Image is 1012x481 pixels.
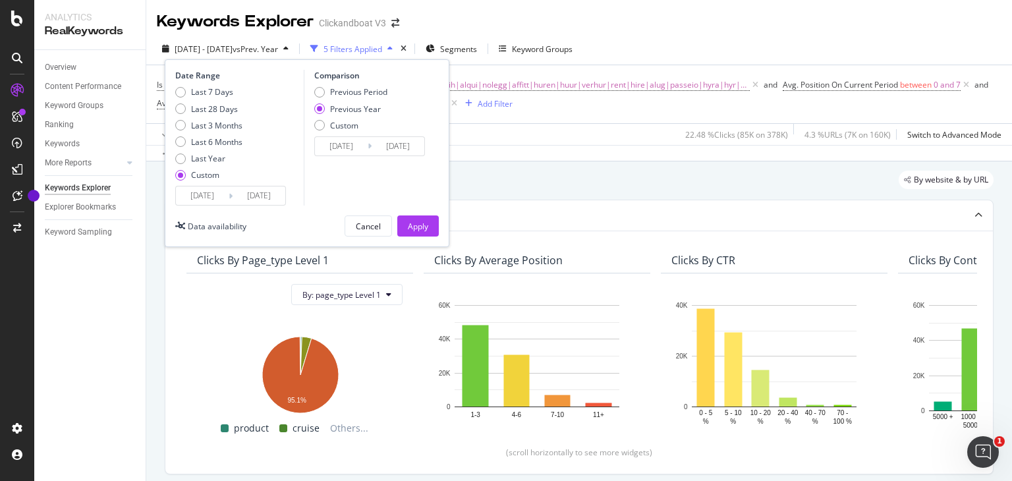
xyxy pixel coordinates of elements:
[833,418,852,425] text: 100 %
[345,215,392,237] button: Cancel
[671,298,877,426] svg: A chart.
[291,284,403,305] button: By: page_type Level 1
[460,96,513,111] button: Add Filter
[305,38,398,59] button: 5 Filters Applied
[314,103,387,115] div: Previous Year
[900,79,932,90] span: between
[478,98,513,109] div: Add Filter
[921,407,925,414] text: 0
[902,124,1001,145] button: Switch to Advanced Mode
[470,411,480,418] text: 1-3
[676,353,688,360] text: 20K
[175,70,300,81] div: Date Range
[933,413,953,420] text: 5000 +
[234,420,269,436] span: product
[45,200,116,214] div: Explorer Bookmarks
[45,181,111,195] div: Keywords Explorer
[684,403,688,410] text: 0
[197,330,403,415] svg: A chart.
[330,86,387,98] div: Previous Period
[45,118,74,132] div: Ranking
[512,411,522,418] text: 4-6
[175,86,242,98] div: Last 7 Days
[372,137,424,156] input: End Date
[175,120,242,131] div: Last 3 Months
[408,221,428,232] div: Apply
[314,120,387,131] div: Custom
[45,11,135,24] div: Analytics
[447,403,451,410] text: 0
[191,169,219,181] div: Custom
[974,79,988,90] div: and
[804,129,891,140] div: 4.3 % URLs ( 7K on 160K )
[777,409,799,416] text: 20 - 40
[176,186,229,205] input: Start Date
[45,24,135,39] div: RealKeywords
[907,129,1001,140] div: Switch to Advanced Mode
[994,436,1005,447] span: 1
[764,78,777,91] button: and
[551,411,564,418] text: 7-10
[493,38,578,59] button: Keyword Groups
[420,38,482,59] button: Segments
[323,43,382,55] div: 5 Filters Applied
[45,80,136,94] a: Content Performance
[191,103,238,115] div: Last 28 Days
[45,200,136,214] a: Explorer Bookmarks
[45,181,136,195] a: Keywords Explorer
[750,409,772,416] text: 10 - 20
[356,221,381,232] div: Cancel
[319,16,386,30] div: Clickandboat V3
[287,397,306,405] text: 95.1%
[175,103,242,115] div: Last 28 Days
[913,302,925,309] text: 60K
[45,61,76,74] div: Overview
[961,413,980,420] text: 1000 -
[45,99,136,113] a: Keyword Groups
[191,86,233,98] div: Last 7 Days
[783,79,898,90] span: Avg. Position On Current Period
[175,136,242,148] div: Last 6 Months
[730,418,736,425] text: %
[45,137,136,151] a: Keywords
[434,298,640,426] div: A chart.
[397,215,439,237] button: Apply
[157,124,195,145] button: Apply
[963,422,978,429] text: 5000
[175,169,242,181] div: Custom
[593,411,604,418] text: 11+
[512,43,573,55] div: Keyword Groups
[191,136,242,148] div: Last 6 Months
[391,18,399,28] div: arrow-right-arrow-left
[439,370,451,377] text: 20K
[314,86,387,98] div: Previous Period
[685,129,788,140] div: 22.48 % Clicks ( 85K on 378K )
[325,420,374,436] span: Others...
[157,79,196,90] span: Is Branded
[805,409,826,416] text: 40 - 70
[764,79,777,90] div: and
[434,254,563,267] div: Clicks By Average Position
[703,418,709,425] text: %
[45,225,112,239] div: Keyword Sampling
[314,70,429,81] div: Comparison
[175,153,242,164] div: Last Year
[671,254,735,267] div: Clicks By CTR
[157,11,314,33] div: Keywords Explorer
[699,409,712,416] text: 0 - 5
[45,156,92,170] div: More Reports
[837,409,848,416] text: 70 -
[785,418,791,425] text: %
[440,43,477,55] span: Segments
[45,137,80,151] div: Keywords
[191,153,225,164] div: Last Year
[45,225,136,239] a: Keyword Sampling
[175,43,233,55] span: [DATE] - [DATE]
[191,120,242,131] div: Last 3 Months
[157,38,294,59] button: [DATE] - [DATE]vsPrev. Year
[28,190,40,202] div: Tooltip anchor
[315,137,368,156] input: Start Date
[181,447,977,458] div: (scroll horizontally to see more widgets)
